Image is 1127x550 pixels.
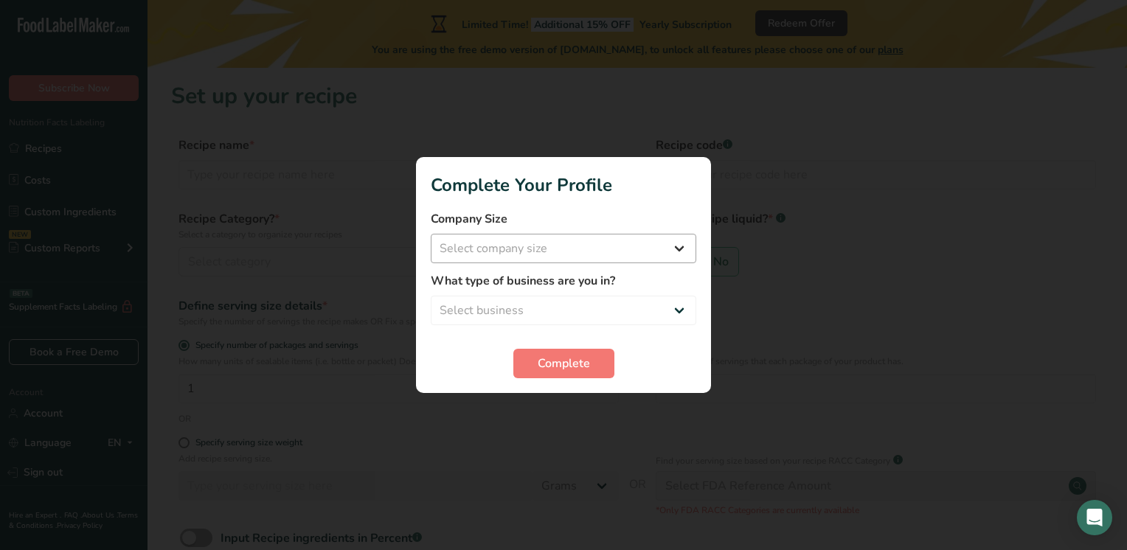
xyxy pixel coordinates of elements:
h1: Complete Your Profile [431,172,696,198]
label: What type of business are you in? [431,272,696,290]
span: Complete [538,355,590,372]
div: Open Intercom Messenger [1077,500,1112,535]
label: Company Size [431,210,696,228]
button: Complete [513,349,614,378]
